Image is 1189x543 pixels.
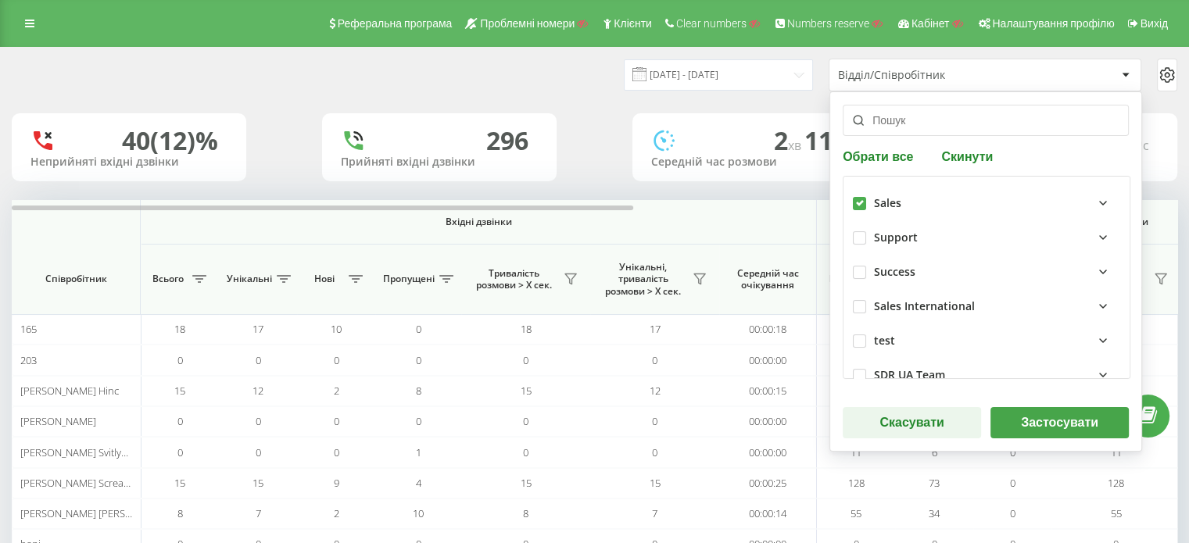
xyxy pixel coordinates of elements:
span: 4 [416,476,421,490]
span: [PERSON_NAME] Hinc [20,384,119,398]
span: 0 [256,414,261,428]
span: 55 [851,506,861,520]
span: [PERSON_NAME] [20,414,96,428]
button: Скинути [937,148,997,163]
span: 8 [416,384,421,398]
div: Sales International [874,300,975,313]
td: 00:00:15 [719,376,817,406]
span: 0 [256,445,261,459]
span: [PERSON_NAME] Screamzy Karvatskyi [20,476,189,490]
span: 0 [652,353,657,367]
span: 18 [174,322,185,336]
span: 0 [416,322,421,336]
span: 11 [804,123,839,157]
span: Проблемні номери [480,17,575,30]
span: Всього [149,273,188,285]
span: 7 [256,506,261,520]
span: 0 [652,414,657,428]
div: Прийняті вхідні дзвінки [341,155,538,169]
span: 128 [1108,476,1124,490]
span: 12 [650,384,661,398]
span: Кабінет [911,17,950,30]
button: Обрати все [843,148,918,163]
td: 00:00:00 [719,437,817,467]
div: Support [874,231,918,245]
span: 1 [416,445,421,459]
div: 40 (12)% [122,126,218,155]
span: 128 [848,476,865,490]
span: 17 [650,322,661,336]
span: 0 [1010,506,1015,520]
span: 15 [174,476,185,490]
span: Налаштування профілю [992,17,1114,30]
span: 12 [252,384,263,398]
span: 11 [1111,445,1122,459]
div: Середній час розмови [651,155,848,169]
div: 296 [486,126,528,155]
span: 11 [851,445,861,459]
span: 0 [523,353,528,367]
span: Вихід [1141,17,1168,30]
span: Співробітник [25,273,127,285]
div: Неприйняті вхідні дзвінки [30,155,227,169]
span: 0 [652,445,657,459]
span: Унікальні [227,273,272,285]
span: 17 [252,322,263,336]
span: Реферальна програма [338,17,453,30]
span: 10 [413,506,424,520]
span: 0 [177,353,183,367]
div: Відділ/Співробітник [838,69,1025,82]
td: 00:00:14 [719,498,817,529]
button: Скасувати [843,407,981,438]
span: 0 [256,353,261,367]
span: 0 [177,445,183,459]
span: 0 [334,414,339,428]
span: 0 [416,353,421,367]
span: 15 [650,476,661,490]
span: 0 [1010,445,1015,459]
span: 15 [174,384,185,398]
span: Вхідні дзвінки [181,216,775,228]
span: Всього [825,273,864,285]
td: 00:00:18 [719,314,817,345]
span: 0 [523,414,528,428]
span: Унікальні, тривалість розмови > Х сек. [598,261,688,298]
span: 0 [523,445,528,459]
span: 0 [416,414,421,428]
span: 9 [334,476,339,490]
span: Numbers reserve [787,17,869,30]
span: 18 [521,322,532,336]
span: Тривалість розмови > Х сек. [469,267,559,291]
span: 8 [177,506,183,520]
td: 00:00:00 [719,345,817,375]
input: Пошук [843,105,1129,136]
div: Sales [874,197,901,210]
span: хв [788,137,804,154]
span: 7 [652,506,657,520]
span: 8 [523,506,528,520]
td: 00:00:00 [719,406,817,437]
span: 2 [334,384,339,398]
span: 0 [334,445,339,459]
span: 203 [20,353,37,367]
span: 0 [334,353,339,367]
td: 00:00:25 [719,468,817,498]
span: 0 [177,414,183,428]
span: 15 [521,384,532,398]
span: 55 [1111,506,1122,520]
span: Клієнти [614,17,652,30]
div: SDR UA Team [874,369,945,382]
span: Clear numbers [676,17,747,30]
span: Пропущені [383,273,435,285]
span: 34 [929,506,940,520]
span: 6 [932,445,937,459]
span: 73 [929,476,940,490]
span: Нові [305,273,344,285]
div: test [874,334,895,348]
span: 15 [521,476,532,490]
span: Середній час очікування [731,267,804,291]
span: 0 [1010,476,1015,490]
span: [PERSON_NAME] Svitlychna [20,445,144,459]
span: 165 [20,322,37,336]
span: [PERSON_NAME] [PERSON_NAME] [20,506,174,520]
